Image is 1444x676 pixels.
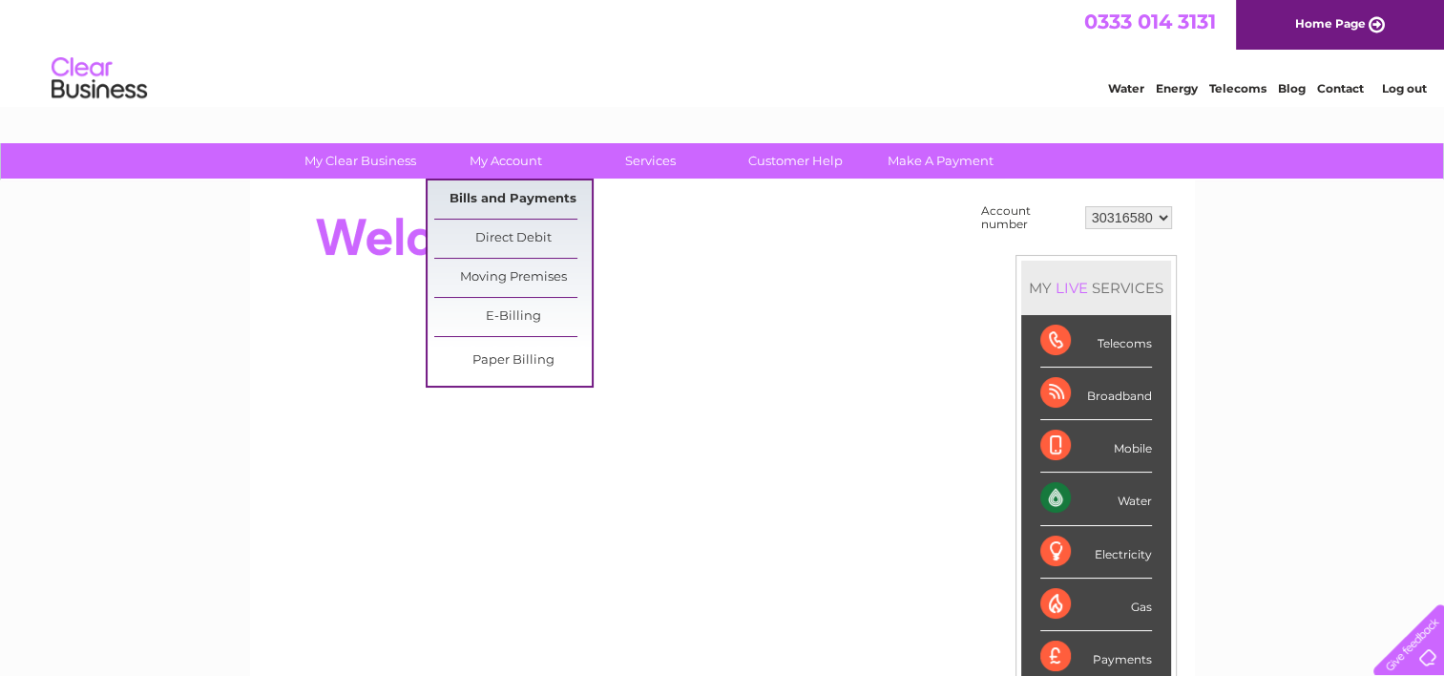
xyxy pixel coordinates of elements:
a: Moving Premises [434,259,592,297]
a: Contact [1317,81,1364,95]
div: MY SERVICES [1021,261,1171,315]
div: Broadband [1040,368,1152,420]
div: Electricity [1040,526,1152,579]
img: logo.png [51,50,148,108]
div: Mobile [1040,420,1152,473]
div: LIVE [1052,279,1092,297]
a: My Account [427,143,584,179]
a: Energy [1156,81,1198,95]
a: Direct Debit [434,220,592,258]
a: Paper Billing [434,342,592,380]
div: Gas [1040,579,1152,631]
div: Telecoms [1040,315,1152,368]
a: My Clear Business [282,143,439,179]
a: 0333 014 3131 [1084,10,1216,33]
a: Services [572,143,729,179]
a: Log out [1381,81,1426,95]
a: Customer Help [717,143,874,179]
a: Bills and Payments [434,180,592,219]
div: Water [1040,473,1152,525]
a: Telecoms [1209,81,1266,95]
td: Account number [976,200,1080,236]
a: Make A Payment [862,143,1019,179]
a: Water [1108,81,1144,95]
a: E-Billing [434,298,592,336]
a: Blog [1278,81,1306,95]
div: Clear Business is a trading name of Verastar Limited (registered in [GEOGRAPHIC_DATA] No. 3667643... [272,11,1174,93]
